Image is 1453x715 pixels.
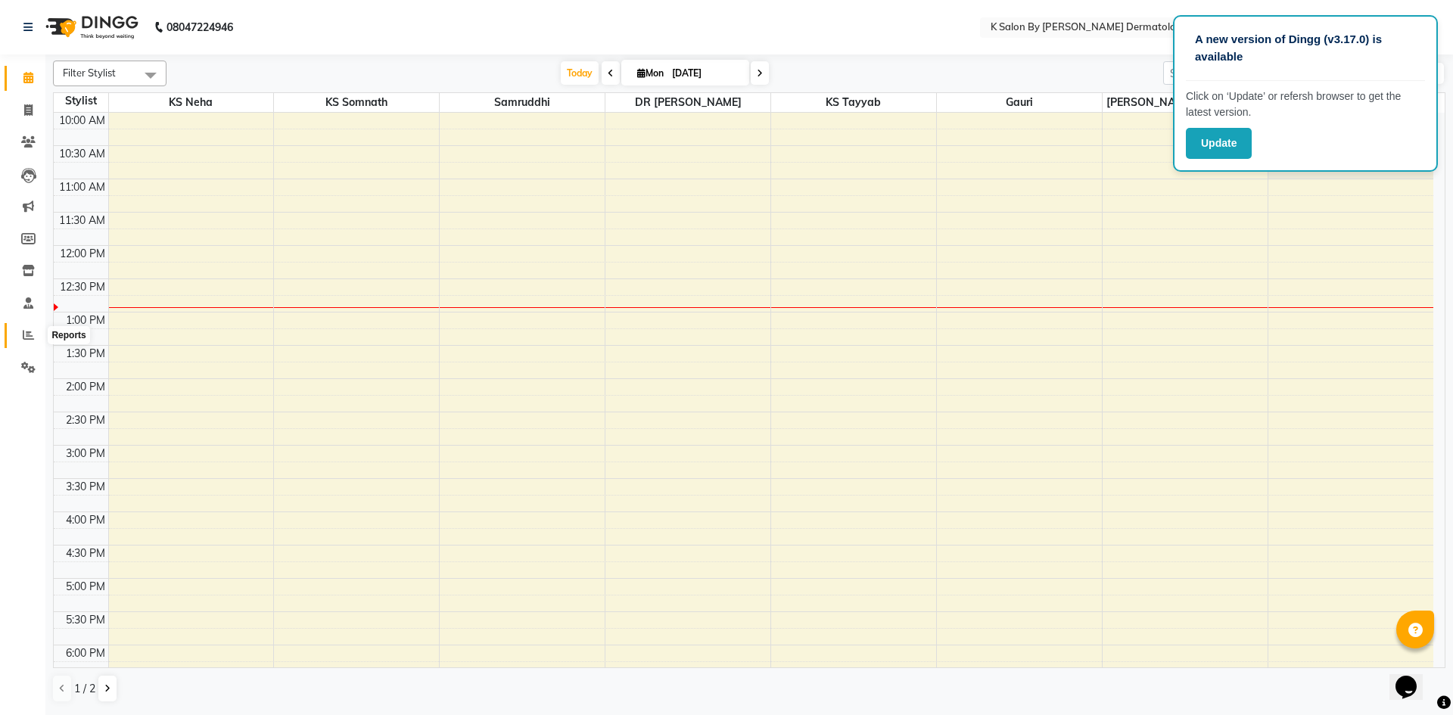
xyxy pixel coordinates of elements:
p: A new version of Dingg (v3.17.0) is available [1195,31,1416,65]
div: 4:00 PM [63,512,108,528]
div: 1:30 PM [63,346,108,362]
div: 10:30 AM [56,146,108,162]
div: 11:00 AM [56,179,108,195]
div: 1:00 PM [63,312,108,328]
div: 10:00 AM [56,113,108,129]
b: 08047224946 [166,6,233,48]
div: 2:30 PM [63,412,108,428]
div: 3:30 PM [63,479,108,495]
button: Update [1186,128,1252,159]
span: Filter Stylist [63,67,116,79]
input: 2025-09-01 [667,62,743,85]
div: 5:30 PM [63,612,108,628]
span: [PERSON_NAME](THERAPIST) [1103,93,1268,112]
div: 4:30 PM [63,546,108,561]
div: 5:00 PM [63,579,108,595]
span: KS Tayyab [771,93,936,112]
span: DR [PERSON_NAME] [605,93,770,112]
span: KS Neha [109,93,274,112]
span: Mon [633,67,667,79]
div: Stylist [54,93,108,109]
div: 11:30 AM [56,213,108,228]
div: 2:00 PM [63,379,108,395]
img: logo [39,6,142,48]
iframe: chat widget [1389,654,1438,700]
div: 12:00 PM [57,246,108,262]
input: Search Appointment [1163,61,1296,85]
div: Reports [48,326,89,344]
span: Today [561,61,599,85]
span: 1 / 2 [74,681,95,697]
div: 6:00 PM [63,645,108,661]
span: KS Somnath [274,93,439,112]
div: 12:30 PM [57,279,108,295]
div: 3:00 PM [63,446,108,462]
span: Samruddhi [440,93,605,112]
p: Click on ‘Update’ or refersh browser to get the latest version. [1186,89,1425,120]
span: Gauri [937,93,1102,112]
